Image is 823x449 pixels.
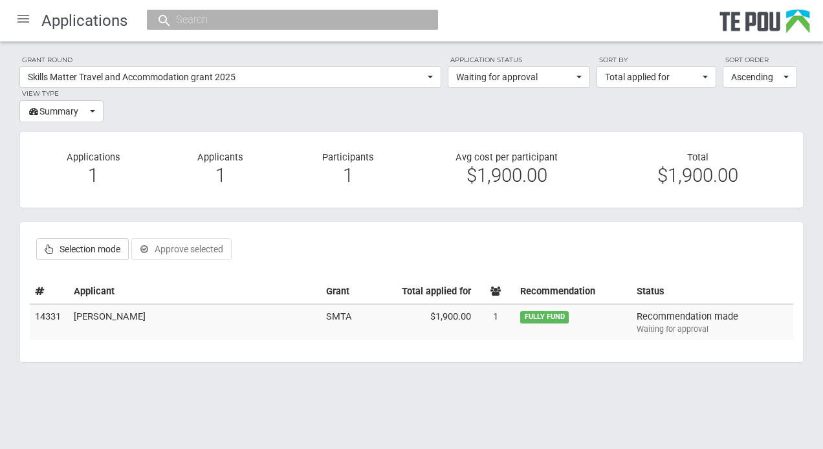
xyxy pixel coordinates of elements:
td: SMTA [321,304,360,340]
span: FULLY FUND [520,311,569,323]
th: Grant [321,279,360,304]
button: Total applied for [597,66,716,88]
th: Recommendation [515,279,631,304]
label: View type [19,88,104,100]
div: $1,900.00 [612,170,784,181]
td: $1,900.00 [360,304,476,340]
span: Ascending [731,71,780,83]
div: Applicants [157,151,285,188]
div: Avg cost per participant [411,151,602,188]
div: Participants [284,151,411,188]
div: 1 [294,170,402,181]
label: Application status [448,54,590,66]
th: Total applied for [360,279,476,304]
td: 14331 [30,304,69,340]
span: Skills Matter Travel and Accommodation grant 2025 [28,71,424,83]
button: Approve selected [131,238,232,260]
td: Recommendation made [631,304,793,340]
label: Sort by [597,54,716,66]
div: Waiting for approval [637,323,788,335]
div: 1 [39,170,148,181]
th: Status [631,279,793,304]
td: [PERSON_NAME] [69,304,321,340]
span: Total applied for [605,71,699,83]
label: Grant round [19,54,441,66]
button: Waiting for approval [448,66,590,88]
input: Search [172,13,400,27]
div: 1 [167,170,275,181]
button: Summary [19,100,104,122]
th: Applicant [69,279,321,304]
label: Sort order [723,54,797,66]
td: 1 [476,304,515,340]
span: Summary [28,105,87,118]
div: Total [602,151,793,182]
div: $1,900.00 [421,170,593,181]
button: Ascending [723,66,797,88]
span: Waiting for approval [456,71,573,83]
label: Selection mode [36,238,129,260]
div: Applications [30,151,157,188]
button: Skills Matter Travel and Accommodation grant 2025 [19,66,441,88]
